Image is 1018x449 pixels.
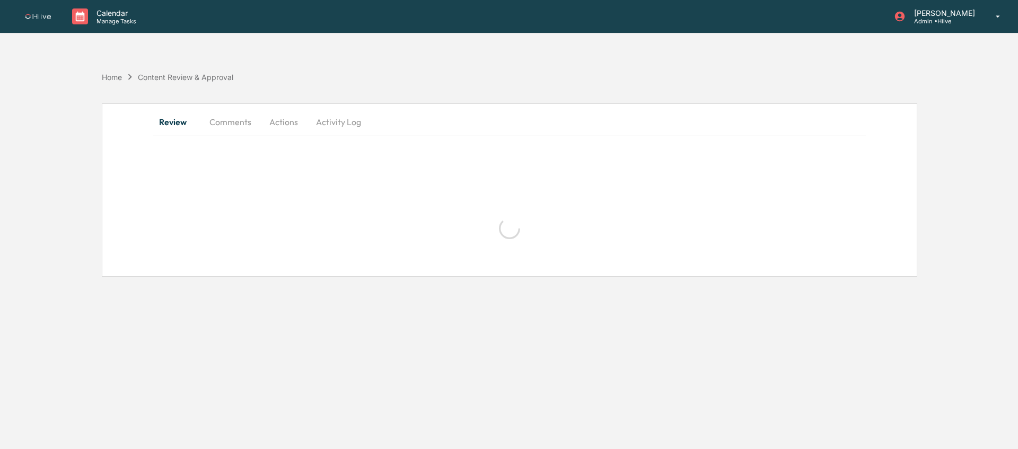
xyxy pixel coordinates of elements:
p: Calendar [88,8,142,17]
button: Comments [201,109,260,135]
img: logo [25,14,51,20]
p: [PERSON_NAME] [906,8,980,17]
p: Manage Tasks [88,17,142,25]
button: Review [153,109,201,135]
button: Actions [260,109,308,135]
div: Home [102,73,122,82]
div: Content Review & Approval [138,73,233,82]
div: secondary tabs example [153,109,866,135]
p: Admin • Hiive [906,17,980,25]
button: Activity Log [308,109,370,135]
